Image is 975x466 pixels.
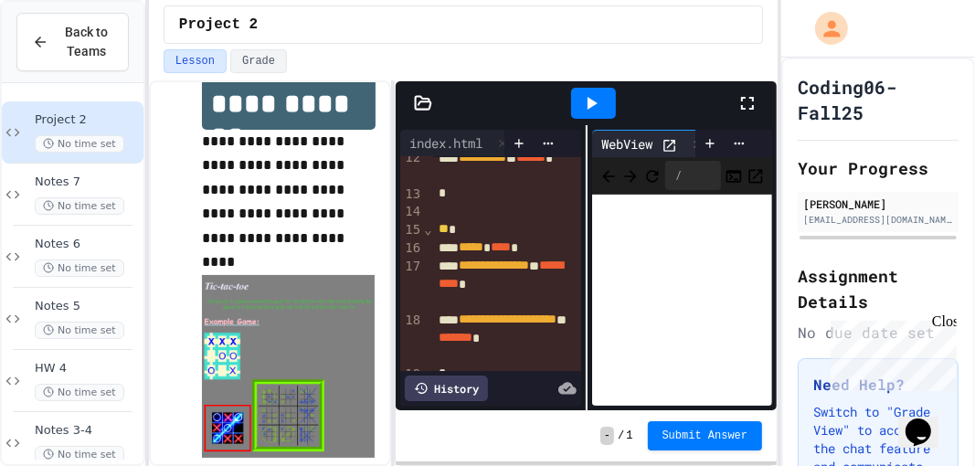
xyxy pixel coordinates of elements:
button: Lesson [164,49,227,73]
button: Open in new tab [747,164,765,186]
div: Chat with us now!Close [7,7,126,116]
button: Console [725,164,743,186]
span: Project 2 [179,14,258,36]
span: HW 4 [35,361,140,376]
div: 16 [400,239,423,258]
span: Notes 3-4 [35,423,140,439]
h2: Assignment Details [798,263,959,314]
button: Refresh [643,164,662,186]
h3: Need Help? [813,374,943,396]
span: Notes 6 [35,237,140,252]
span: No time set [35,197,124,215]
div: No due date set [798,322,959,344]
div: WebView [592,130,709,157]
div: 13 [400,185,423,204]
span: No time set [35,446,124,463]
div: My Account [796,7,853,49]
iframe: Web Preview [592,195,772,407]
iframe: chat widget [823,313,957,391]
iframe: chat widget [898,393,957,448]
div: 14 [400,203,423,221]
div: 18 [400,312,423,365]
span: No time set [35,322,124,339]
span: No time set [35,384,124,401]
div: 12 [400,149,423,185]
h1: Coding06-Fall25 [798,74,959,125]
h2: Your Progress [798,155,959,181]
span: Submit Answer [662,429,748,443]
div: 17 [400,258,423,312]
div: 15 [400,221,423,239]
span: / [618,429,624,443]
span: Fold line [423,222,432,237]
span: Back [599,164,618,186]
span: Back to Teams [59,23,113,61]
div: / [665,161,721,190]
span: Forward [621,164,640,186]
button: Grade [230,49,287,73]
span: - [600,427,614,445]
div: WebView [592,134,662,154]
span: Notes 7 [35,175,140,190]
span: Notes 5 [35,299,140,314]
div: History [405,376,488,401]
button: Back to Teams [16,13,129,71]
div: index.html [400,130,514,157]
div: [PERSON_NAME] [803,196,953,212]
button: Submit Answer [648,421,763,450]
div: index.html [400,133,492,153]
div: 19 [400,365,423,384]
span: No time set [35,259,124,277]
span: Project 2 [35,112,140,128]
div: [EMAIL_ADDRESS][DOMAIN_NAME] [803,213,953,227]
span: No time set [35,135,124,153]
span: 1 [626,429,632,443]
